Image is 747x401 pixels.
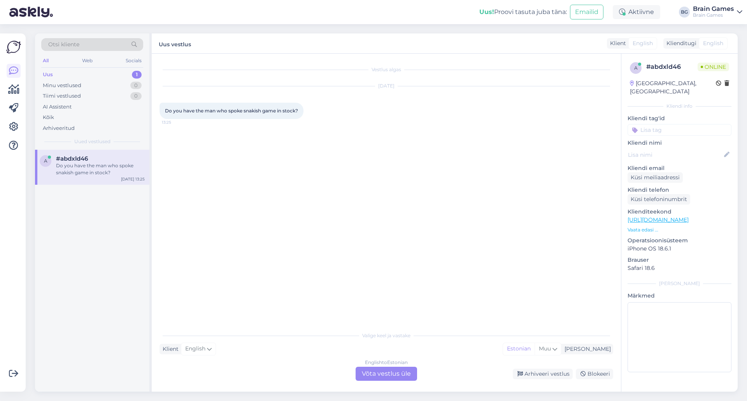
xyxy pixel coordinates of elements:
div: Web [81,56,94,66]
div: Minu vestlused [43,82,81,89]
span: a [634,65,638,71]
div: Brain Games [693,12,734,18]
div: Aktiivne [613,5,660,19]
div: All [41,56,50,66]
p: Kliendi tag'id [628,114,731,123]
div: Vestlus algas [160,66,613,73]
button: Emailid [570,5,603,19]
p: Kliendi telefon [628,186,731,194]
span: a [44,158,47,164]
span: Muu [539,345,551,352]
b: Uus! [479,8,494,16]
div: Uus [43,71,53,79]
div: 0 [130,92,142,100]
a: [URL][DOMAIN_NAME] [628,216,689,223]
p: Safari 18.6 [628,264,731,272]
div: [PERSON_NAME] [561,345,611,353]
span: English [185,345,205,353]
div: 0 [130,82,142,89]
p: Kliendi email [628,164,731,172]
div: Socials [124,56,143,66]
p: Brauser [628,256,731,264]
div: AI Assistent [43,103,72,111]
div: Estonian [503,343,535,355]
p: Märkmed [628,292,731,300]
div: Do you have the man who spoke snakish game in stock? [56,162,145,176]
input: Lisa nimi [628,151,722,159]
img: Askly Logo [6,40,21,54]
div: Blokeeri [576,369,613,379]
div: [GEOGRAPHIC_DATA], [GEOGRAPHIC_DATA] [630,79,716,96]
div: [DATE] [160,82,613,89]
div: Arhiveeritud [43,124,75,132]
span: Otsi kliente [48,40,79,49]
div: Kõik [43,114,54,121]
div: Valige keel ja vastake [160,332,613,339]
span: Do you have the man who spoke snakish game in stock? [165,108,298,114]
div: Küsi telefoninumbrit [628,194,690,205]
div: Klienditugi [663,39,696,47]
a: Brain GamesBrain Games [693,6,742,18]
span: Online [698,63,729,71]
p: Kliendi nimi [628,139,731,147]
div: Brain Games [693,6,734,12]
p: Vaata edasi ... [628,226,731,233]
div: Võta vestlus üle [356,367,417,381]
span: #abdxld46 [56,155,88,162]
div: Klient [607,39,626,47]
div: Kliendi info [628,103,731,110]
span: 13:25 [162,119,191,125]
span: Uued vestlused [74,138,110,145]
div: Arhiveeri vestlus [513,369,573,379]
span: English [703,39,723,47]
div: Proovi tasuta juba täna: [479,7,567,17]
div: Küsi meiliaadressi [628,172,683,183]
p: iPhone OS 18.6.1 [628,245,731,253]
span: English [633,39,653,47]
input: Lisa tag [628,124,731,136]
div: 1 [132,71,142,79]
div: [PERSON_NAME] [628,280,731,287]
div: Klient [160,345,179,353]
p: Klienditeekond [628,208,731,216]
div: [DATE] 13:25 [121,176,145,182]
p: Operatsioonisüsteem [628,236,731,245]
div: # abdxld46 [646,62,698,72]
div: BG [679,7,690,18]
div: English to Estonian [365,359,408,366]
div: Tiimi vestlused [43,92,81,100]
label: Uus vestlus [159,38,191,49]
